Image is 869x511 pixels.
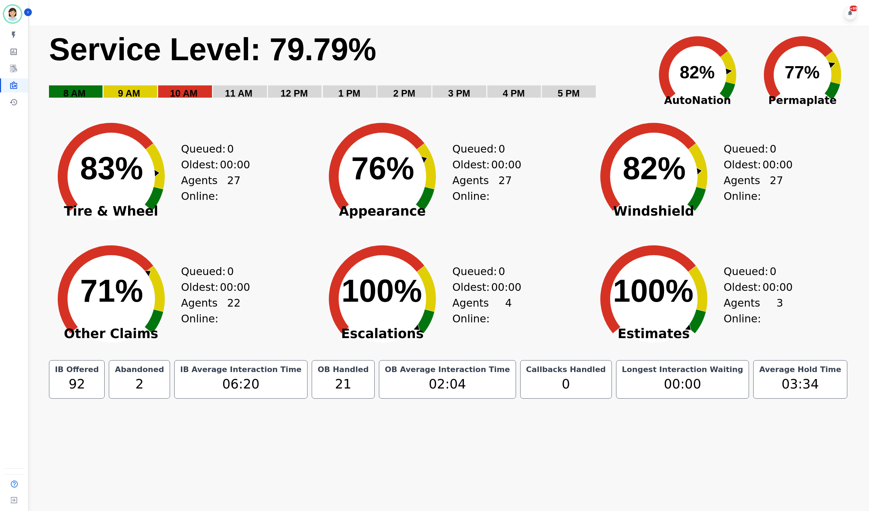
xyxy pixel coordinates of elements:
[621,374,745,394] div: 00:00
[181,141,234,157] div: Queued:
[525,374,607,394] div: 0
[220,279,250,295] span: 00:00
[113,374,165,394] div: 2
[499,141,505,157] span: 0
[316,365,370,374] div: OB Handled
[770,141,776,157] span: 0
[758,365,842,374] div: Average Hold Time
[452,295,512,327] div: Agents Online:
[499,173,512,204] span: 27
[452,264,505,279] div: Queued:
[312,330,452,337] span: Escalations
[49,32,376,67] text: Service Level: 79.79%
[227,295,240,327] span: 22
[41,208,181,215] span: Tire & Wheel
[179,374,303,394] div: 06:20
[383,365,511,374] div: OB Average Interaction Time
[170,88,198,99] text: 10 AM
[338,88,360,99] text: 1 PM
[181,173,241,204] div: Agents Online:
[724,264,776,279] div: Queued:
[491,157,521,173] span: 00:00
[491,279,521,295] span: 00:00
[645,92,750,108] span: AutoNation
[724,157,776,173] div: Oldest:
[724,295,783,327] div: Agents Online:
[762,157,792,173] span: 00:00
[281,88,308,99] text: 12 PM
[383,374,511,394] div: 02:04
[558,88,580,99] text: 5 PM
[525,365,607,374] div: Callbacks Handled
[179,365,303,374] div: IB Average Interaction Time
[48,30,641,109] svg: Service Level: 0%
[80,273,143,308] text: 71%
[351,151,414,186] text: 76%
[54,365,100,374] div: IB Offered
[181,279,234,295] div: Oldest:
[113,365,165,374] div: Abandoned
[584,208,724,215] span: Windshield
[724,279,776,295] div: Oldest:
[621,365,745,374] div: Longest Interaction Waiting
[118,88,140,99] text: 9 AM
[724,141,776,157] div: Queued:
[762,279,792,295] span: 00:00
[452,141,505,157] div: Queued:
[341,273,422,308] text: 100%
[225,88,253,99] text: 11 AM
[452,157,505,173] div: Oldest:
[63,88,86,99] text: 8 AM
[613,273,693,308] text: 100%
[80,151,143,186] text: 83%
[393,88,415,99] text: 2 PM
[758,374,842,394] div: 03:34
[181,157,234,173] div: Oldest:
[452,279,505,295] div: Oldest:
[503,88,525,99] text: 4 PM
[181,295,241,327] div: Agents Online:
[850,6,857,11] div: +99
[227,141,234,157] span: 0
[770,173,783,204] span: 27
[4,6,21,22] img: Bordered avatar
[316,374,370,394] div: 21
[785,63,820,82] text: 77%
[770,264,776,279] span: 0
[41,330,181,337] span: Other Claims
[312,208,452,215] span: Appearance
[54,374,100,394] div: 92
[227,264,234,279] span: 0
[776,295,783,327] span: 3
[220,157,250,173] span: 00:00
[623,151,686,186] text: 82%
[181,264,234,279] div: Queued:
[452,173,512,204] div: Agents Online:
[724,173,783,204] div: Agents Online:
[227,173,240,204] span: 27
[584,330,724,337] span: Estimates
[448,88,470,99] text: 3 PM
[505,295,512,327] span: 4
[750,92,855,108] span: Permaplate
[680,63,715,82] text: 82%
[499,264,505,279] span: 0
